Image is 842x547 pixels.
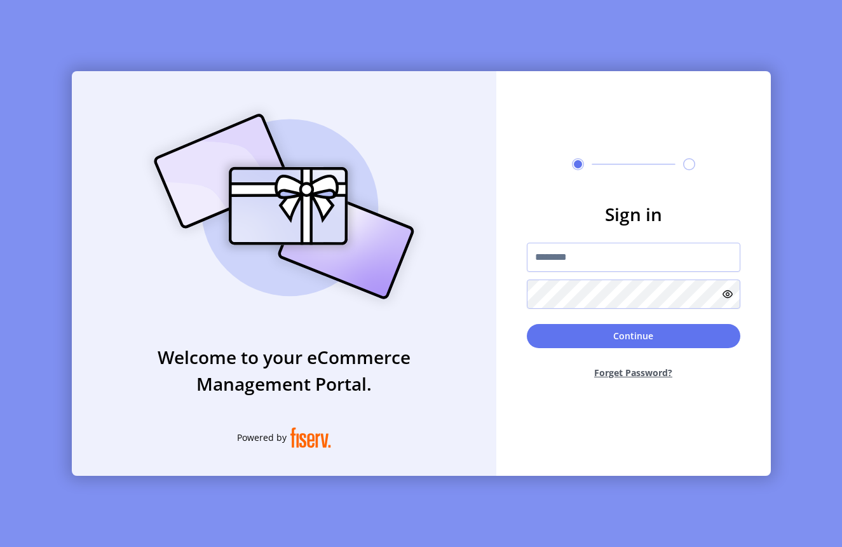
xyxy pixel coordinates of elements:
span: Powered by [237,431,287,444]
button: Continue [527,324,740,348]
button: Forget Password? [527,356,740,389]
h3: Welcome to your eCommerce Management Portal. [72,344,496,397]
h3: Sign in [527,201,740,227]
img: card_Illustration.svg [135,100,433,313]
